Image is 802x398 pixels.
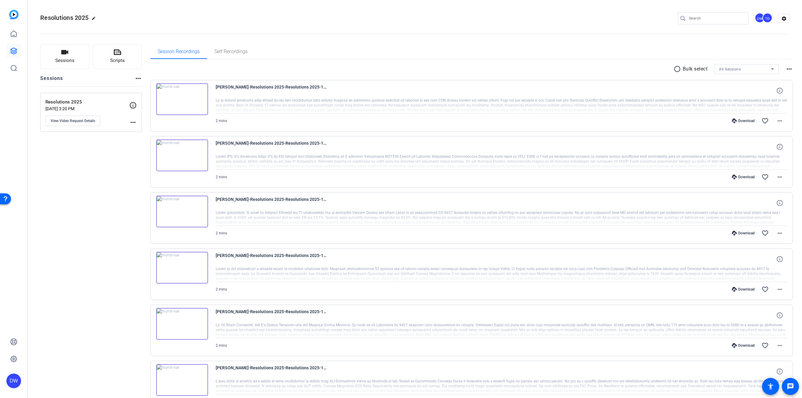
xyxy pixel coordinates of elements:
p: [DATE] 3:20 PM [45,106,129,111]
button: View Video Request Details [45,116,100,126]
div: Download [729,287,758,292]
p: Resolutions 2025 [45,99,129,106]
span: Sessions [55,57,74,64]
div: DW [755,13,765,23]
span: 2 mins [216,119,227,123]
span: [PERSON_NAME]-Resolutions 2025-Resolutions 2025-1754080953218-webcam [216,308,329,323]
ngx-avatar: Tony Dzik [762,13,773,24]
mat-icon: message [787,383,794,390]
h2: Sessions [40,75,63,86]
img: thumb-nail [156,364,208,396]
mat-icon: more_horiz [776,230,783,237]
mat-icon: more_horiz [135,75,142,82]
mat-icon: favorite_border [761,230,769,237]
img: thumb-nail [156,252,208,284]
span: 2 mins [216,287,227,291]
mat-icon: settings [778,14,790,23]
span: Self Recordings [214,49,248,54]
p: Bulk select [683,65,708,73]
div: Download [729,175,758,179]
mat-icon: more_horiz [776,117,783,125]
mat-icon: edit [92,16,99,24]
span: Scripts [110,57,125,64]
mat-icon: more_horiz [776,286,783,293]
span: Session Recordings [158,49,200,54]
span: [PERSON_NAME]-Resolutions 2025-Resolutions 2025-1753996005108-webcam [216,364,329,379]
img: thumb-nail [156,83,208,115]
button: Sessions [40,44,89,69]
ngx-avatar: Denise Wawrzyniak [755,13,765,24]
input: Search [689,15,744,22]
span: View Video Request Details [51,118,95,123]
div: Download [729,231,758,236]
span: 2 mins [216,175,227,179]
img: thumb-nail [156,196,208,227]
span: Resolutions 2025 [40,14,88,21]
button: Scripts [93,44,142,69]
mat-icon: more_horiz [129,119,137,126]
mat-icon: favorite_border [761,286,769,293]
mat-icon: favorite_border [761,117,769,125]
div: Download [729,343,758,348]
span: 2 mins [216,343,227,348]
img: blue-gradient.svg [9,10,19,19]
div: TD [762,13,772,23]
img: thumb-nail [156,139,208,171]
span: [PERSON_NAME]-Resolutions 2025-Resolutions 2025-1754592238577-webcam [216,139,329,154]
mat-icon: favorite_border [761,342,769,349]
mat-icon: more_horiz [776,173,783,181]
span: [PERSON_NAME]-Resolutions 2025-Resolutions 2025-1754847974736-webcam [216,83,329,98]
span: 2 mins [216,231,227,235]
span: [PERSON_NAME]-Resolutions 2025-Resolutions 2025-1754506502821-webcam [216,196,329,210]
mat-icon: more_horiz [776,342,783,349]
mat-icon: accessibility [767,383,774,390]
div: DW [6,374,21,388]
span: [PERSON_NAME]-Resolutions 2025-Resolutions 2025-1754316654759-webcam [216,252,329,266]
span: All Sessions [719,67,741,71]
mat-icon: radio_button_unchecked [674,65,683,73]
div: Download [729,118,758,123]
mat-icon: more_horiz [786,65,793,73]
img: thumb-nail [156,308,208,340]
mat-icon: favorite_border [761,173,769,181]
